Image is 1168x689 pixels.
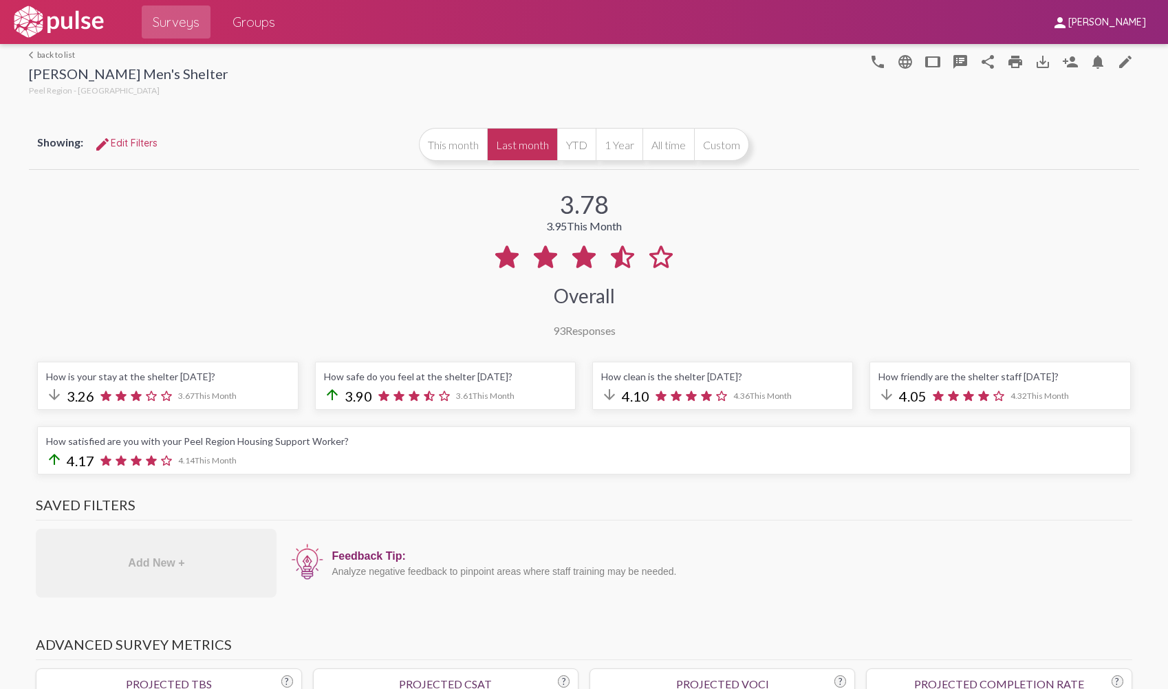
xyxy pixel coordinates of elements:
[947,47,974,75] button: speaker_notes
[332,566,1125,577] div: Analyze negative feedback to pinpoint areas where staff training may be needed.
[290,543,325,581] img: icon12.png
[1112,675,1123,688] div: ?
[980,54,996,70] mat-icon: Share
[83,131,169,155] button: Edit FiltersEdit Filters
[67,452,94,469] span: 4.17
[29,50,228,60] a: back to list
[487,128,557,161] button: Last month
[29,85,160,96] span: Peel Region - [GEOGRAPHIC_DATA]
[553,324,616,337] div: Responses
[324,371,567,382] div: How safe do you feel at the shelter [DATE]?
[29,65,228,85] div: [PERSON_NAME] Men's Shelter
[456,391,515,401] span: 3.61
[36,529,277,598] div: Add New +
[899,388,927,404] span: 4.05
[1117,54,1134,70] mat-icon: language
[29,51,37,59] mat-icon: arrow_back_ios
[1068,17,1146,29] span: [PERSON_NAME]
[94,136,111,153] mat-icon: Edit Filters
[1010,391,1069,401] span: 4.32
[919,47,947,75] button: tablet
[36,496,1132,521] h3: Saved Filters
[567,219,622,232] span: This Month
[1027,391,1069,401] span: This Month
[878,386,895,403] mat-icon: arrow_downward
[750,391,792,401] span: This Month
[178,455,237,466] span: 4.14
[1090,54,1106,70] mat-icon: Bell
[1052,14,1068,31] mat-icon: person
[694,128,749,161] button: Custom
[601,371,844,382] div: How clean is the shelter [DATE]?
[345,388,372,404] span: 3.90
[869,54,886,70] mat-icon: language
[560,189,609,219] div: 3.78
[332,550,1125,562] div: Feedback Tip:
[46,451,63,468] mat-icon: arrow_upward
[473,391,515,401] span: This Month
[1057,47,1084,75] button: Person
[36,636,1132,660] h3: Advanced Survey Metrics
[142,6,210,39] a: Surveys
[733,391,792,401] span: 4.36
[37,135,83,149] span: Showing:
[558,675,570,688] div: ?
[153,10,199,34] span: Surveys
[11,5,106,39] img: white-logo.svg
[281,675,293,688] div: ?
[557,128,596,161] button: YTD
[601,386,618,403] mat-icon: arrow_downward
[596,128,642,161] button: 1 Year
[94,137,158,149] span: Edit Filters
[891,47,919,75] button: language
[419,128,487,161] button: This month
[952,54,969,70] mat-icon: speaker_notes
[221,6,286,39] a: Groups
[46,386,63,403] mat-icon: arrow_downward
[1007,54,1024,70] mat-icon: print
[46,435,1121,447] div: How satisfied are you with your Peel Region Housing Support Worker?
[897,54,913,70] mat-icon: language
[642,128,694,161] button: All time
[878,371,1121,382] div: How friendly are the shelter staff [DATE]?
[67,388,94,404] span: 3.26
[622,388,649,404] span: 4.10
[1041,9,1157,34] button: [PERSON_NAME]
[195,391,237,401] span: This Month
[324,386,340,403] mat-icon: arrow_upward
[974,47,1002,75] button: Share
[924,54,941,70] mat-icon: tablet
[1084,47,1112,75] button: Bell
[46,371,289,382] div: How is your stay at the shelter [DATE]?
[553,324,565,337] span: 93
[1112,47,1139,75] a: language
[834,675,846,688] div: ?
[1029,47,1057,75] button: Download
[1002,47,1029,75] a: print
[554,284,615,307] div: Overall
[195,455,237,466] span: This Month
[178,391,237,401] span: 3.67
[232,10,275,34] span: Groups
[1062,54,1079,70] mat-icon: Person
[546,219,622,232] div: 3.95
[1035,54,1051,70] mat-icon: Download
[864,47,891,75] button: language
